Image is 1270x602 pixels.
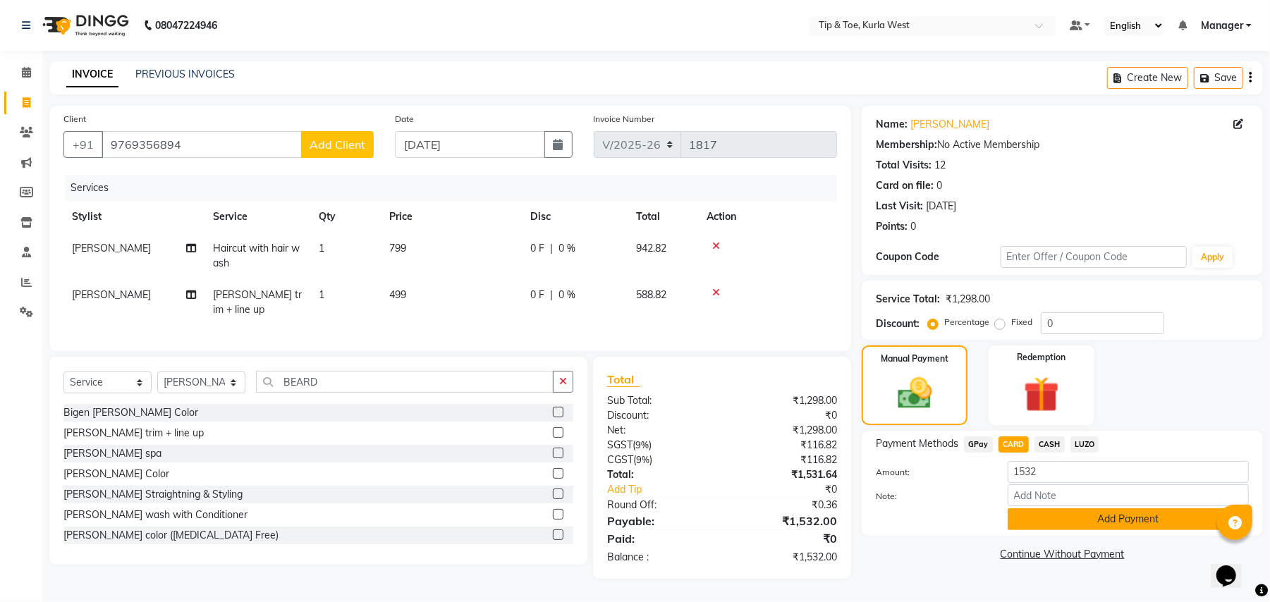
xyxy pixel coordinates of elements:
span: Manager [1201,18,1243,33]
div: Card on file: [876,178,934,193]
span: 1 [319,242,324,254]
div: ₹0 [722,530,848,547]
div: ₹1,532.00 [722,550,848,565]
input: Add Note [1008,484,1249,506]
span: 588.82 [636,288,666,301]
th: Stylist [63,201,204,233]
div: Round Off: [597,498,722,512]
span: CARD [999,436,1029,453]
div: Payable: [597,512,722,529]
div: ₹1,532.00 [722,512,848,529]
span: 1 [319,288,324,301]
span: 9% [636,454,649,465]
a: PREVIOUS INVOICES [135,68,235,80]
label: Date [395,113,414,125]
div: Total: [597,467,722,482]
span: 0 % [558,288,575,302]
th: Disc [522,201,628,233]
div: ₹1,298.00 [722,423,848,438]
th: Qty [310,201,381,233]
span: [PERSON_NAME] [72,288,151,301]
img: _gift.svg [1013,372,1070,417]
div: No Active Membership [876,137,1249,152]
div: [PERSON_NAME] spa [63,446,161,461]
div: Service Total: [876,292,940,307]
div: Points: [876,219,908,234]
div: ₹1,298.00 [946,292,990,307]
div: ( ) [597,453,722,467]
button: Add Payment [1008,508,1249,530]
label: Redemption [1017,351,1066,364]
div: [DATE] [926,199,956,214]
div: Discount: [597,408,722,423]
button: +91 [63,131,103,158]
img: _cash.svg [887,374,943,413]
span: 9% [635,439,649,450]
span: 499 [389,288,406,301]
a: INVOICE [66,62,118,87]
div: ₹1,298.00 [722,393,848,408]
div: ₹116.82 [722,438,848,453]
div: Last Visit: [876,199,923,214]
span: 0 F [530,241,544,256]
span: Haircut with hair wash [213,242,300,269]
span: CASH [1034,436,1065,453]
label: Percentage [944,316,989,328]
div: ₹1,531.64 [722,467,848,482]
span: SGST [607,438,633,451]
a: Add Tip [597,482,743,497]
input: Enter Offer / Coupon Code [1001,246,1187,268]
span: | [550,288,553,302]
th: Price [381,201,522,233]
div: ( ) [597,438,722,453]
div: [PERSON_NAME] Color [63,467,169,481]
button: Add Client [301,131,374,158]
th: Total [628,201,698,233]
input: Search by Name/Mobile/Email/Code [102,131,302,158]
div: ₹0.36 [722,498,848,512]
div: Net: [597,423,722,438]
span: LUZO [1070,436,1099,453]
span: | [550,241,553,256]
div: Membership: [876,137,937,152]
label: Invoice Number [594,113,655,125]
img: logo [36,6,133,45]
div: Paid: [597,530,722,547]
iframe: chat widget [1211,546,1256,588]
button: Save [1194,67,1243,89]
div: Services [65,175,848,201]
span: Add Client [310,137,365,152]
span: [PERSON_NAME] trim + line up [213,288,302,316]
div: ₹116.82 [722,453,848,467]
span: Payment Methods [876,436,958,451]
div: 0 [936,178,942,193]
div: Name: [876,117,908,132]
div: ₹0 [743,482,848,497]
th: Service [204,201,310,233]
div: [PERSON_NAME] Straightning & Styling [63,487,243,502]
div: Coupon Code [876,250,1000,264]
a: Continue Without Payment [865,547,1260,562]
span: GPay [964,436,993,453]
span: 799 [389,242,406,254]
a: [PERSON_NAME] [910,117,989,132]
b: 08047224946 [155,6,217,45]
div: [PERSON_NAME] color ([MEDICAL_DATA] Free) [63,528,279,543]
label: Note: [865,490,996,503]
span: 0 F [530,288,544,302]
span: 0 % [558,241,575,256]
input: Amount [1008,461,1249,483]
div: Total Visits: [876,158,932,173]
span: 942.82 [636,242,666,254]
div: ₹0 [722,408,848,423]
div: Balance : [597,550,722,565]
th: Action [698,201,837,233]
label: Fixed [1011,316,1032,328]
div: [PERSON_NAME] trim + line up [63,426,204,441]
div: Sub Total: [597,393,722,408]
span: [PERSON_NAME] [72,242,151,254]
div: 12 [934,158,946,173]
span: CGST [607,453,633,466]
input: Search or Scan [256,371,554,393]
label: Client [63,113,86,125]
